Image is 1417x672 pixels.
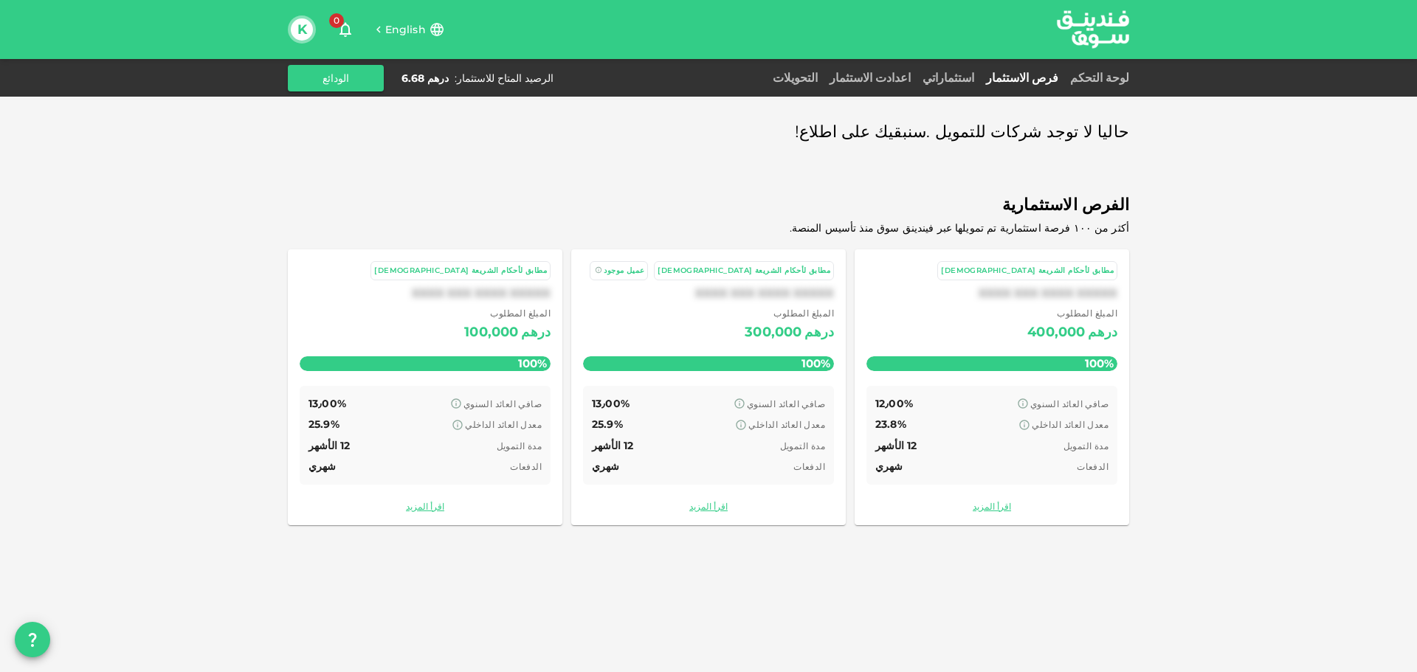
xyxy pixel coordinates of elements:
[463,398,542,409] span: صافي العائد السنوي
[288,65,384,91] button: الودائع
[1032,419,1109,430] span: معدل العائد الداخلي
[745,306,834,321] span: المبلغ المطلوب
[329,13,344,28] span: 0
[1030,398,1109,409] span: صافي العائد السنوي
[745,321,801,344] div: 300,000
[1057,1,1129,58] a: logo
[288,191,1129,220] span: الفرص الاستثمارية
[514,353,551,374] span: 100%
[510,461,542,472] span: الدفعات
[592,418,623,431] span: 25.9%
[300,286,551,300] div: XXXX XXX XXXX XXXXX
[1027,306,1117,321] span: المبلغ المطلوب
[288,249,562,525] a: مطابق لأحكام الشريعة [DEMOGRAPHIC_DATA]XXXX XXX XXXX XXXXX المبلغ المطلوب درهم100,000100% صافي ال...
[1088,321,1117,344] div: درهم
[308,460,337,473] span: شهري
[747,398,825,409] span: صافي العائد السنوي
[866,499,1117,513] a: اقرأ المزيد
[571,249,846,525] a: مطابق لأحكام الشريعة [DEMOGRAPHIC_DATA] عميل موجودXXXX XXX XXXX XXXXX المبلغ المطلوب درهم300,0001...
[401,71,449,86] div: درهم 6.68
[941,265,1114,277] div: مطابق لأحكام الشريعة [DEMOGRAPHIC_DATA]
[521,321,551,344] div: درهم
[374,265,547,277] div: مطابق لأحكام الشريعة [DEMOGRAPHIC_DATA]
[1063,440,1109,451] span: مدة التمويل
[464,321,518,344] div: 100,000
[464,306,551,321] span: المبلغ المطلوب
[855,249,1129,525] a: مطابق لأحكام الشريعة [DEMOGRAPHIC_DATA]XXXX XXX XXXX XXXXX المبلغ المطلوب درهم400,000100% صافي ال...
[780,440,825,451] span: مدة التمويل
[308,397,346,410] span: 13٫00%
[385,23,426,36] span: English
[1081,353,1117,374] span: 100%
[291,18,313,41] button: K
[875,397,913,410] span: 12٫00%
[592,460,620,473] span: شهري
[795,118,1129,147] span: حاليا لا توجد شركات للتمويل .سنبقيك على اطلاع!
[875,439,917,452] span: 12 الأشهر
[748,419,825,430] span: معدل العائد الداخلي
[592,439,633,452] span: 12 الأشهر
[875,418,906,431] span: 23.8%
[790,221,1129,235] span: أكثر من ١٠٠ فرصة استثمارية تم تمويلها عبر فيندينق سوق منذ تأسيس المنصة.
[875,460,903,473] span: شهري
[331,15,360,44] button: 0
[604,266,644,275] span: عميل موجود
[308,418,339,431] span: 25.9%
[583,499,834,513] a: اقرأ المزيد
[1027,321,1085,344] div: 400,000
[866,286,1117,300] div: XXXX XXX XXXX XXXXX
[308,439,350,452] span: 12 الأشهر
[793,461,825,472] span: الدفعات
[1064,71,1129,85] a: لوحة التحكم
[767,71,824,85] a: التحويلات
[917,71,980,85] a: استثماراتي
[15,622,50,657] button: question
[658,265,830,277] div: مطابق لأحكام الشريعة [DEMOGRAPHIC_DATA]
[497,440,542,451] span: مدة التمويل
[824,71,917,85] a: اعدادت الاستثمار
[1077,461,1109,472] span: الدفعات
[1038,1,1148,58] img: logo
[798,353,834,374] span: 100%
[455,71,554,86] div: الرصيد المتاح للاستثمار :
[980,71,1064,85] a: فرص الاستثمار
[583,286,834,300] div: XXXX XXX XXXX XXXXX
[465,419,542,430] span: معدل العائد الداخلي
[804,321,834,344] div: درهم
[300,499,551,513] a: اقرأ المزيد
[592,397,630,410] span: 13٫00%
